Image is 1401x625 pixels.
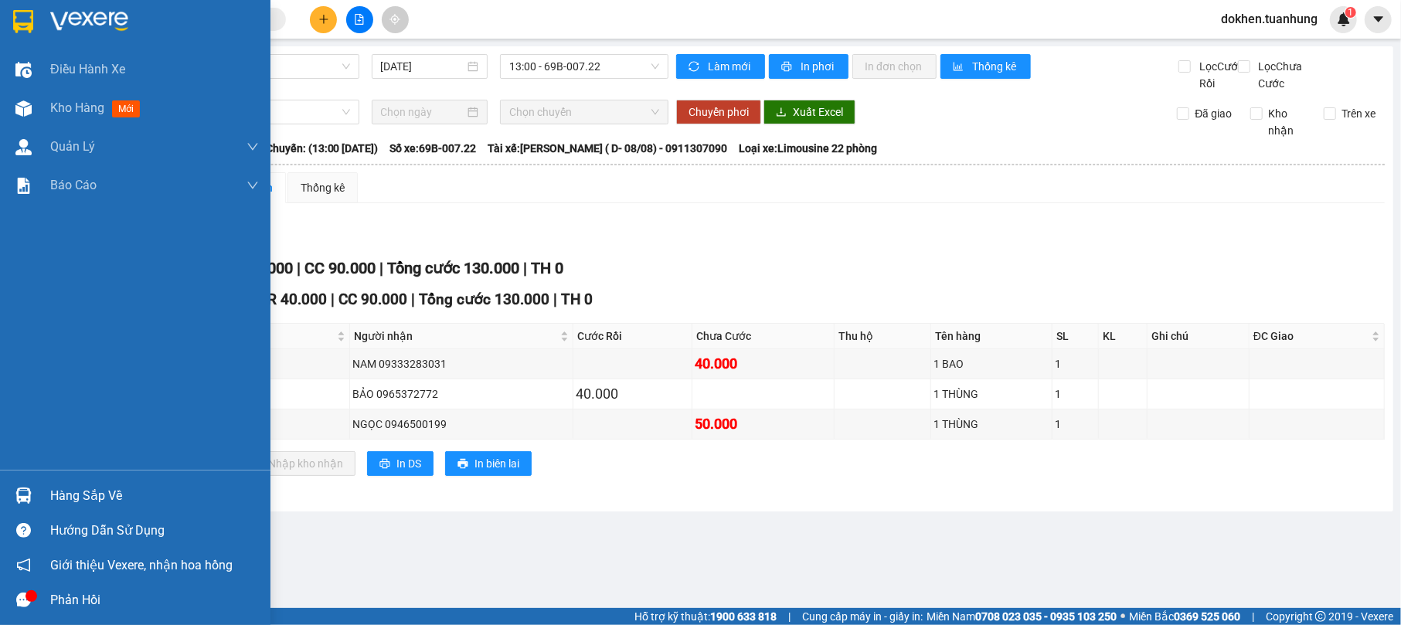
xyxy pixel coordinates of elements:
img: logo-vxr [13,10,33,33]
span: Miền Bắc [1129,608,1240,625]
span: CC 90.000 [304,259,376,277]
span: printer [379,458,390,470]
sup: 1 [1345,7,1356,18]
span: Cung cấp máy in - giấy in: [802,608,923,625]
div: BẢO 0965372772 [352,386,570,403]
th: SL [1052,324,1099,349]
span: Làm mới [708,58,753,75]
span: down [247,141,259,153]
div: 1 [1055,386,1096,403]
span: printer [781,61,794,73]
span: | [331,290,335,308]
input: Chọn ngày [381,104,465,121]
button: plus [310,6,337,33]
span: | [297,259,301,277]
span: Trên xe [1336,105,1382,122]
span: Chuyến: (13:00 [DATE]) [266,140,379,157]
span: Giới thiệu Vexere, nhận hoa hồng [50,555,233,575]
div: 1 THÙNG [933,386,1049,403]
th: Chưa Cước [692,324,835,349]
button: caret-down [1365,6,1392,33]
div: 50.000 [695,413,831,435]
span: In biên lai [474,455,519,472]
span: Loại xe: Limousine 22 phòng [740,140,878,157]
span: Lọc Chưa Cước [1253,58,1327,92]
span: Hỗ trợ kỹ thuật: [634,608,777,625]
strong: 0708 023 035 - 0935 103 250 [975,610,1117,623]
span: | [788,608,791,625]
span: 13:00 - 69B-007.22 [509,55,659,78]
button: bar-chartThống kê [940,54,1031,79]
span: In DS [396,455,421,472]
span: printer [457,458,468,470]
img: warehouse-icon [15,62,32,78]
input: 15/10/2025 [381,58,465,75]
span: Báo cáo [50,175,97,195]
button: downloadXuất Excel [763,100,855,124]
span: message [16,593,31,607]
span: aim [389,14,400,25]
span: CR 40.000 [258,290,327,308]
span: | [379,259,383,277]
button: Chuyển phơi [676,100,761,124]
span: In phơi [801,58,836,75]
div: 1 [1055,416,1096,433]
span: Người nhận [354,328,557,345]
img: solution-icon [15,178,32,194]
button: syncLàm mới [676,54,765,79]
span: TH 0 [561,290,593,308]
span: TH 0 [531,259,563,277]
span: sync [689,61,702,73]
button: aim [382,6,409,33]
span: ĐC Giao [1253,328,1369,345]
div: Hướng dẫn sử dụng [50,519,259,542]
span: Đã giao [1189,105,1239,122]
span: copyright [1315,611,1326,622]
span: Điều hành xe [50,59,125,79]
span: Chọn chuyến [509,100,659,124]
div: 40.000 [576,383,689,405]
span: Thống kê [972,58,1018,75]
span: dokhen.tuanhung [1209,9,1330,29]
button: file-add [346,6,373,33]
div: Thống kê [301,179,345,196]
strong: 1900 633 818 [710,610,777,623]
div: Phản hồi [50,589,259,612]
span: Kho hàng [50,100,104,115]
span: Kho nhận [1263,105,1312,139]
span: CC 90.000 [338,290,407,308]
span: | [523,259,527,277]
span: ⚪️ [1120,613,1125,620]
span: | [553,290,557,308]
button: downloadNhập kho nhận [239,451,355,476]
span: Xuất Excel [793,104,843,121]
button: printerIn phơi [769,54,848,79]
img: warehouse-icon [15,139,32,155]
span: notification [16,558,31,572]
span: Miền Nam [927,608,1117,625]
th: KL [1099,324,1148,349]
div: 1 [1055,355,1096,372]
span: | [1252,608,1254,625]
th: Thu hộ [835,324,931,349]
span: download [776,107,787,119]
span: down [247,179,259,192]
th: Cước Rồi [573,324,692,349]
button: In đơn chọn [852,54,937,79]
span: Tổng cước 130.000 [419,290,549,308]
span: | [411,290,415,308]
div: 40.000 [695,353,831,375]
th: Tên hàng [931,324,1052,349]
div: Hàng sắp về [50,484,259,508]
span: bar-chart [953,61,966,73]
img: icon-new-feature [1337,12,1351,26]
th: Ghi chú [1148,324,1250,349]
div: NAM 09333283031 [352,355,570,372]
div: 1 THÙNG [933,416,1049,433]
span: mới [112,100,140,117]
span: plus [318,14,329,25]
span: question-circle [16,523,31,538]
span: Lọc Cước Rồi [1193,58,1246,92]
span: Tổng cước 130.000 [387,259,519,277]
span: 1 [1348,7,1353,18]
